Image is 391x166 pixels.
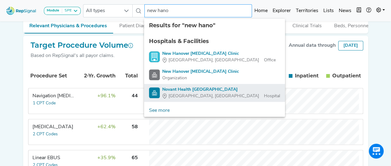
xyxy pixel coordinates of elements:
div: Hospital [162,93,280,99]
span: +35.9% [97,155,116,160]
button: Patient Diagnoses [113,16,165,33]
div: New Hanover [MEDICAL_DATA] Clinic [162,50,276,57]
span: All types [83,5,121,17]
button: 2 CPT Codes [32,131,58,138]
span: Outpatient [332,72,361,80]
input: Search a physician or facility [144,4,252,17]
span: [GEOGRAPHIC_DATA], [GEOGRAPHIC_DATA] [168,57,259,63]
a: Lists [321,5,336,17]
span: 58 [132,124,138,129]
a: See more [144,104,175,117]
button: Intel Book [354,5,364,17]
span: +96.1% [97,94,116,98]
button: Relevant Physicians & Procedures [23,16,113,33]
div: Linear EBUS [32,154,75,162]
div: New Hanover [MEDICAL_DATA] Clinic [162,68,239,75]
a: Territories [293,5,321,17]
span: [GEOGRAPHIC_DATA], [GEOGRAPHIC_DATA] [168,93,259,99]
li: New Hanover Chiropractic Clinic [144,66,285,84]
img: Office Search Icon [149,51,160,62]
div: Transbronchial Biopsy [32,123,75,131]
a: News [336,5,354,17]
span: Inpatient [295,72,319,80]
a: Novant Health [GEOGRAPHIC_DATA][GEOGRAPHIC_DATA], [GEOGRAPHIC_DATA]Hospital [149,86,280,99]
img: Hospital Search Icon [149,87,160,98]
span: 65 [132,155,138,160]
span: +62.4% [97,124,116,129]
div: Based on RepSignal's all payor claims. [31,52,133,59]
th: Total [117,65,139,86]
a: Explorer [270,5,293,17]
span: 44 [132,94,138,98]
button: 1 CPT Code [32,100,56,107]
div: [DATE] [338,41,363,50]
th: 2-Yr. Growth [76,65,117,86]
div: Hospitals & Facilities [149,37,280,46]
strong: Module [47,9,59,12]
div: Navigation Bronchoscopy [32,92,75,100]
img: Facility Search Icon [149,69,160,80]
div: SPE [62,8,72,13]
a: New Hanover [MEDICAL_DATA] ClinicOrganization [149,68,280,81]
button: Clinical Trials [286,16,328,33]
div: Office [162,57,276,63]
li: Novant Health New Hanover Regional Medical Center [144,84,285,102]
button: ModuleSPE [44,7,81,15]
li: New Hanover Chiropractic Clinic [144,48,285,66]
a: Home [252,5,270,17]
a: New Hanover [MEDICAL_DATA] Clinic[GEOGRAPHIC_DATA], [GEOGRAPHIC_DATA]Office [149,50,280,63]
div: Organization [162,75,239,81]
span: Results for "new hano" [149,22,215,29]
div: Annual data through [289,42,336,49]
h2: Target Procedure Volume [31,41,133,50]
th: Procedure Set [29,65,76,86]
div: Novant Health [GEOGRAPHIC_DATA] [162,86,280,93]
